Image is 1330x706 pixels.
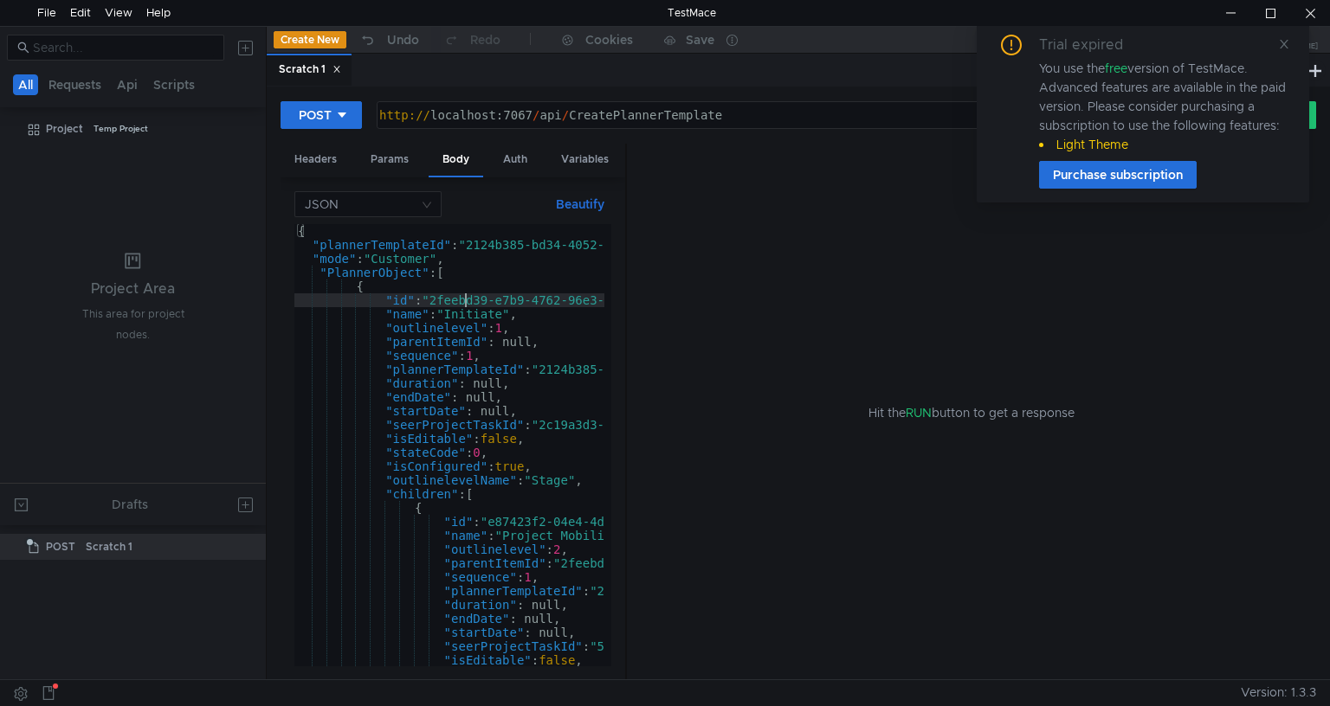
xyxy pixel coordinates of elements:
[1039,35,1144,55] div: Trial expired
[13,74,38,95] button: All
[43,74,107,95] button: Requests
[906,405,932,420] span: RUN
[86,534,132,560] div: Scratch 1
[274,31,346,48] button: Create New
[964,26,1084,54] button: No Environment
[429,144,483,177] div: Body
[868,403,1075,422] span: Hit the button to get a response
[1039,161,1197,189] button: Purchase subscription
[112,74,143,95] button: Api
[299,106,332,125] div: POST
[94,116,148,142] div: Temp Project
[547,144,623,176] div: Variables
[1039,59,1288,154] div: You use the version of TestMace. Advanced features are available in the paid version. Please cons...
[46,534,75,560] span: POST
[470,29,500,50] div: Redo
[357,144,423,176] div: Params
[33,38,214,57] input: Search...
[1105,61,1127,76] span: free
[1241,680,1316,705] span: Version: 1.3.3
[1039,135,1288,154] li: Light Theme
[281,144,351,176] div: Headers
[46,116,83,142] div: Project
[279,61,341,79] div: Scratch 1
[112,494,148,515] div: Drafts
[489,144,541,176] div: Auth
[346,27,431,53] button: Undo
[585,29,633,50] div: Cookies
[549,194,611,215] button: Beautify
[387,29,419,50] div: Undo
[281,101,362,129] button: POST
[686,34,714,46] div: Save
[148,74,200,95] button: Scripts
[431,27,513,53] button: Redo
